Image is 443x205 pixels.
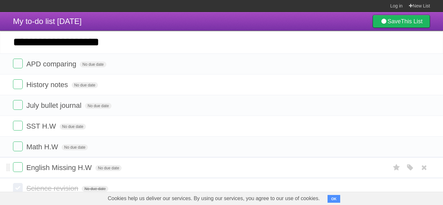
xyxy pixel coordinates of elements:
[13,142,23,151] label: Done
[13,59,23,68] label: Done
[95,165,122,171] span: No due date
[373,15,430,28] a: SaveThis List
[26,101,83,109] span: July bullet journal
[13,79,23,89] label: Done
[26,143,60,151] span: Math H.W
[26,122,57,130] span: SST H.W
[13,162,23,172] label: Done
[82,186,108,192] span: No due date
[13,17,82,26] span: My to-do list [DATE]
[60,124,86,130] span: No due date
[26,164,93,172] span: English Missing H.W
[13,100,23,110] label: Done
[390,162,403,173] label: Star task
[13,121,23,131] label: Done
[62,144,88,150] span: No due date
[85,103,111,109] span: No due date
[26,81,69,89] span: History notes
[80,62,106,67] span: No due date
[72,82,98,88] span: No due date
[26,60,78,68] span: APD comparing
[401,18,423,25] b: This List
[328,195,340,203] button: OK
[101,192,326,205] span: Cookies help us deliver our services. By using our services, you agree to our use of cookies.
[26,184,80,192] span: Science revision
[13,183,23,193] label: Done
